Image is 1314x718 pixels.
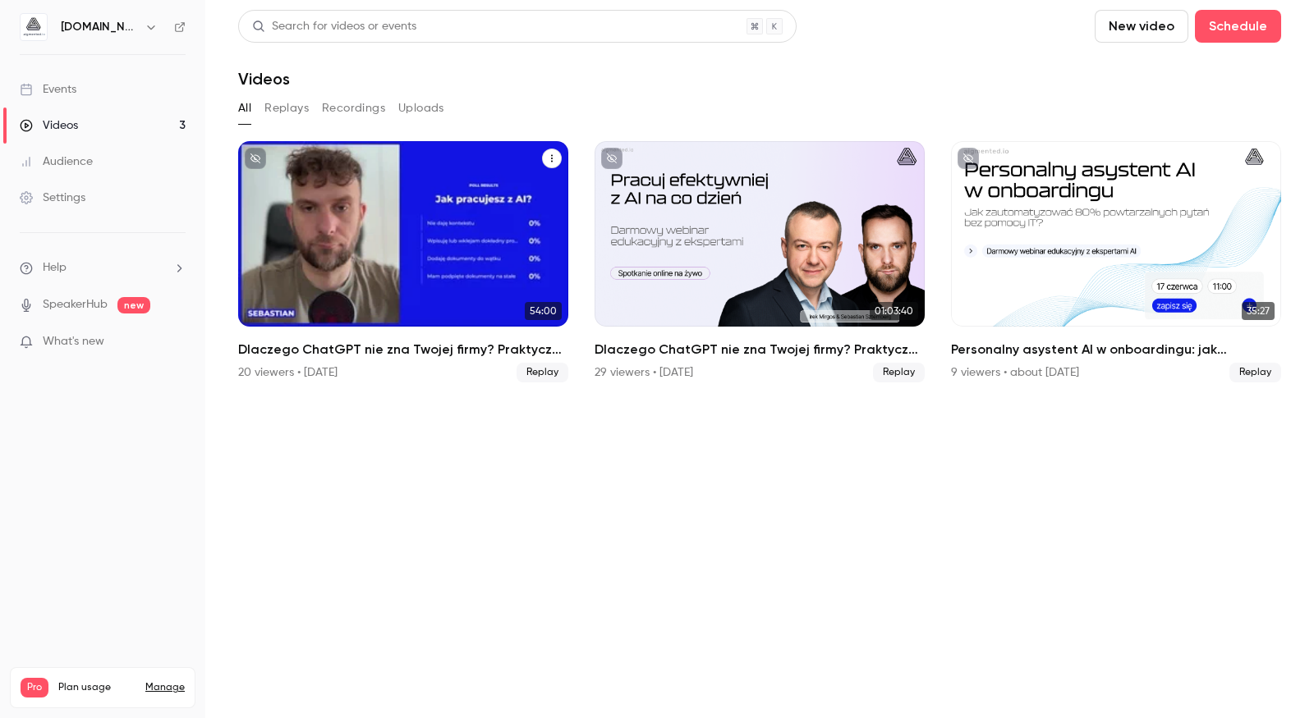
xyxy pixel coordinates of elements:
[951,141,1281,382] a: 35:27Personalny asystent AI w onboardingu: jak zautomatyzować 80% powtarzalnych pytań bez pomocy ...
[595,364,693,381] div: 29 viewers • [DATE]
[238,340,568,359] h2: Dlaczego ChatGPT nie zna Twojej firmy? Praktyczny przewodnik przygotowania wiedzy firmowej jako k...
[20,259,186,277] li: help-dropdown-opener
[21,678,48,697] span: Pro
[525,302,562,320] span: 54:00
[20,190,85,206] div: Settings
[117,297,150,313] span: new
[238,141,1281,382] ul: Videos
[43,296,108,313] a: SpeakerHub
[398,95,444,121] button: Uploads
[595,340,925,359] h2: Dlaczego ChatGPT nie zna Twojej firmy? Praktyczny przewodnik przygotowania wiedzy firmowej jako k...
[145,681,185,694] a: Manage
[1195,10,1281,43] button: Schedule
[238,141,568,382] li: Dlaczego ChatGPT nie zna Twojej firmy? Praktyczny przewodnik przygotowania wiedzy firmowej jako k...
[517,363,568,382] span: Replay
[61,19,138,35] h6: [DOMAIN_NAME]
[951,364,1079,381] div: 9 viewers • about [DATE]
[245,148,266,169] button: unpublished
[1242,302,1275,320] span: 35:27
[21,14,47,40] img: aigmented.io
[951,141,1281,382] li: Personalny asystent AI w onboardingu: jak zautomatyzować 80% powtarzalnych pytań bez pomocy IT?
[873,363,925,382] span: Replay
[601,148,623,169] button: unpublished
[1229,363,1281,382] span: Replay
[58,681,136,694] span: Plan usage
[958,148,979,169] button: unpublished
[20,117,78,134] div: Videos
[264,95,309,121] button: Replays
[238,69,290,89] h1: Videos
[238,141,568,382] a: 54:00Dlaczego ChatGPT nie zna Twojej firmy? Praktyczny przewodnik przygotowania wiedzy firmowej j...
[43,333,104,350] span: What's new
[1095,10,1188,43] button: New video
[870,302,918,320] span: 01:03:40
[20,81,76,98] div: Events
[595,141,925,382] li: Dlaczego ChatGPT nie zna Twojej firmy? Praktyczny przewodnik przygotowania wiedzy firmowej jako k...
[595,141,925,382] a: 01:03:40Dlaczego ChatGPT nie zna Twojej firmy? Praktyczny przewodnik przygotowania wiedzy firmowe...
[951,340,1281,359] h2: Personalny asystent AI w onboardingu: jak zautomatyzować 80% powtarzalnych pytań bez pomocy IT?
[20,153,93,170] div: Audience
[238,364,338,381] div: 20 viewers • [DATE]
[252,18,416,35] div: Search for videos or events
[322,95,385,121] button: Recordings
[43,259,67,277] span: Help
[238,10,1281,708] section: Videos
[238,95,251,121] button: All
